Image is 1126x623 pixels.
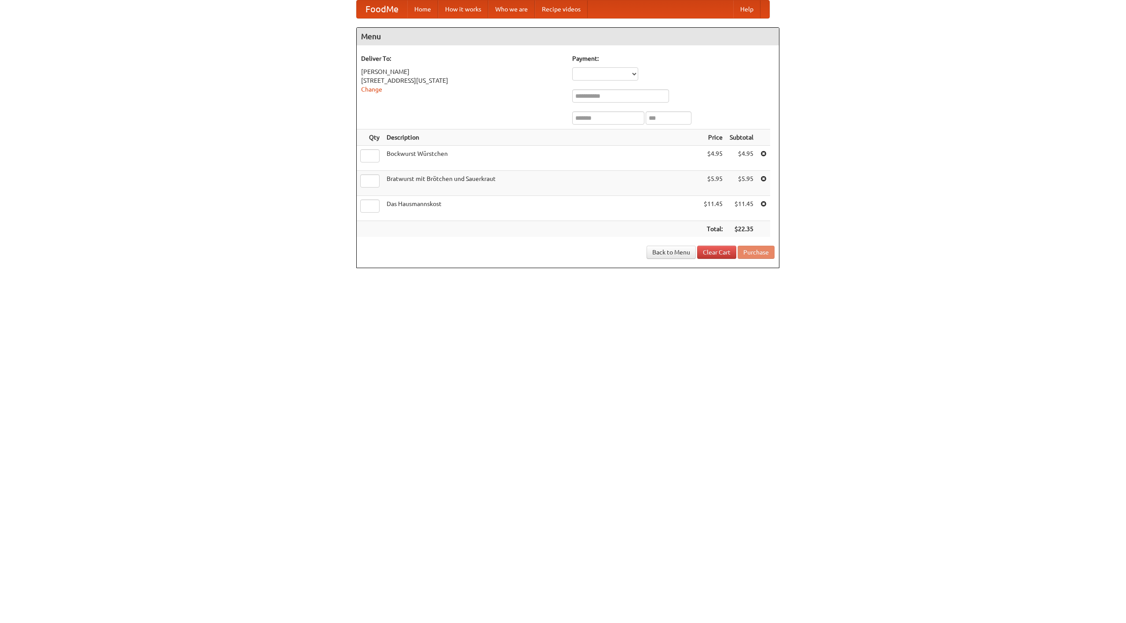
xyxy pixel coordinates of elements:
[361,76,563,85] div: [STREET_ADDRESS][US_STATE]
[726,196,757,221] td: $11.45
[726,146,757,171] td: $4.95
[647,246,696,259] a: Back to Menu
[738,246,775,259] button: Purchase
[726,171,757,196] td: $5.95
[726,129,757,146] th: Subtotal
[438,0,488,18] a: How it works
[361,54,563,63] h5: Deliver To:
[572,54,775,63] h5: Payment:
[383,129,700,146] th: Description
[361,67,563,76] div: [PERSON_NAME]
[361,86,382,93] a: Change
[357,0,407,18] a: FoodMe
[383,196,700,221] td: Das Hausmannskost
[733,0,760,18] a: Help
[535,0,588,18] a: Recipe videos
[700,171,726,196] td: $5.95
[357,28,779,45] h4: Menu
[700,221,726,237] th: Total:
[700,196,726,221] td: $11.45
[383,146,700,171] td: Bockwurst Würstchen
[407,0,438,18] a: Home
[488,0,535,18] a: Who we are
[700,146,726,171] td: $4.95
[383,171,700,196] td: Bratwurst mit Brötchen und Sauerkraut
[726,221,757,237] th: $22.35
[697,246,736,259] a: Clear Cart
[357,129,383,146] th: Qty
[700,129,726,146] th: Price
